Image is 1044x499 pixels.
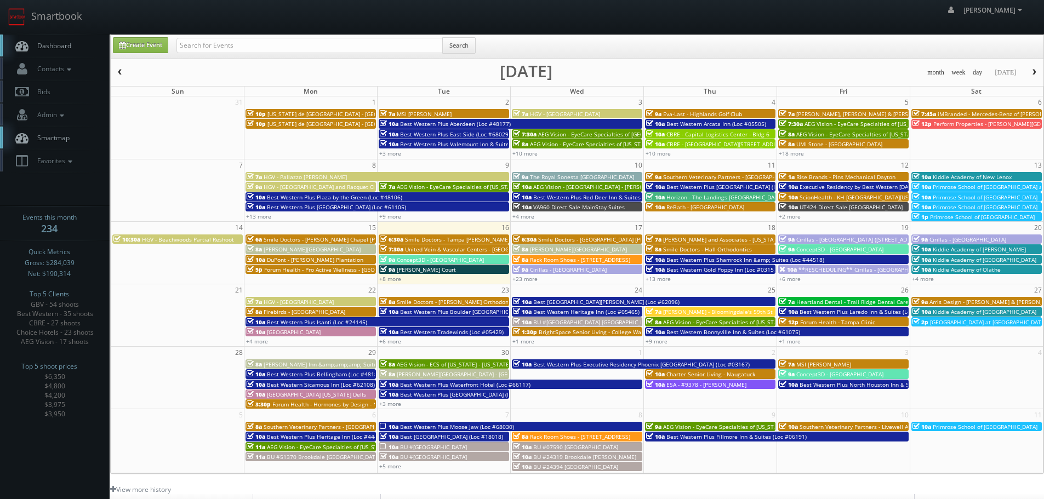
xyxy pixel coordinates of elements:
[267,203,406,211] span: Best Western Plus [GEOGRAPHIC_DATA] (Loc #61105)
[379,462,401,470] a: +5 more
[513,360,532,368] span: 10a
[533,453,636,461] span: BU #24319 Brookdale [PERSON_NAME]
[513,203,532,211] span: 10a
[666,381,746,388] span: ESA - #9378 - [PERSON_NAME]
[779,173,795,181] span: 1a
[304,87,318,96] span: Mon
[1033,222,1043,233] span: 20
[234,222,244,233] span: 14
[796,360,851,368] span: MSI [PERSON_NAME]
[380,130,398,138] span: 10a
[513,328,537,336] span: 1:30p
[530,256,630,263] span: Rack Room Shoes - [STREET_ADDRESS]
[900,159,910,171] span: 12
[796,173,895,181] span: Rise Brands - Pins Mechanical Dayton
[933,173,1012,181] span: Kiddie Academy of New Lenox
[400,423,514,431] span: Best Western Plus Moose Jaw (Loc #68030)
[397,370,552,378] span: [PERSON_NAME][GEOGRAPHIC_DATA] - [GEOGRAPHIC_DATA]
[969,66,986,79] button: day
[779,183,798,191] span: 10a
[646,150,671,157] a: +10 more
[247,203,265,211] span: 10a
[513,453,532,461] span: 10a
[948,66,969,79] button: week
[646,328,665,336] span: 10a
[272,400,428,408] span: Forum Health - Hormones by Design - New Braunfels Clinic
[400,120,511,128] span: Best Western Plus Aberdeen (Loc #48177)
[923,66,948,79] button: month
[380,245,403,253] span: 7:30a
[570,87,584,96] span: Wed
[379,150,401,157] a: +3 more
[247,453,265,461] span: 11a
[933,245,1026,253] span: Kiddie Academy of [PERSON_NAME]
[267,370,383,378] span: Best Western Plus Bellingham (Loc #48188)
[176,38,443,53] input: Search for Events
[397,183,608,191] span: AEG Vision - EyeCare Specialties of [US_STATE] – EyeCare in [GEOGRAPHIC_DATA]
[247,236,262,243] span: 6a
[800,318,875,326] span: Forum Health - Tampa Clinic
[513,193,532,201] span: 10a
[779,308,798,316] span: 10a
[513,443,532,451] span: 10a
[666,183,806,191] span: Best Western Plus [GEOGRAPHIC_DATA] (Loc #64008)
[912,213,928,221] span: 1p
[533,183,722,191] span: AEG Vision - [GEOGRAPHIC_DATA] - [PERSON_NAME][GEOGRAPHIC_DATA]
[397,256,484,263] span: Concept3D - [GEOGRAPHIC_DATA]
[646,433,665,440] span: 10a
[912,308,931,316] span: 10a
[247,193,265,201] span: 10a
[796,245,883,253] span: Concept3D - [GEOGRAPHIC_DATA]
[779,245,795,253] span: 9a
[912,266,931,273] span: 10a
[380,120,398,128] span: 10a
[400,443,467,451] span: BU #[GEOGRAPHIC_DATA]
[933,266,1001,273] span: Kiddie Academy of Olathe
[500,66,552,77] h2: [DATE]
[646,275,671,283] a: +13 more
[513,183,532,191] span: 10a
[912,193,931,201] span: 10a
[779,120,803,128] span: 7:30a
[513,173,528,181] span: 9a
[504,96,510,108] span: 2
[264,423,400,431] span: Southern Veterinary Partners - [GEOGRAPHIC_DATA]
[247,183,262,191] span: 9a
[264,245,361,253] span: [PERSON_NAME][GEOGRAPHIC_DATA]
[800,308,937,316] span: Best Western Plus Laredo Inn & Suites (Loc #44702)
[513,140,528,148] span: 8a
[513,318,532,326] span: 10a
[663,173,842,181] span: Southern Veterinary Partners - [GEOGRAPHIC_DATA][PERSON_NAME]
[530,140,715,148] span: AEG Vision - EyeCare Specialties of [US_STATE] - In Focus Vision Center
[32,64,74,73] span: Contacts
[530,110,600,118] span: HGV - [GEOGRAPHIC_DATA]
[779,370,795,378] span: 9a
[779,140,795,148] span: 8a
[267,443,461,451] span: AEG Vision - EyeCare Specialties of [US_STATE] – [PERSON_NAME] EyeCare
[380,236,403,243] span: 6:30a
[779,203,798,211] span: 10a
[247,266,263,273] span: 5p
[380,183,395,191] span: 7a
[400,328,504,336] span: Best Western Tradewinds (Loc #05429)
[380,328,398,336] span: 10a
[779,275,801,283] a: +6 more
[933,308,1036,316] span: Kiddie Academy of [GEOGRAPHIC_DATA]
[646,381,665,388] span: 10a
[234,96,244,108] span: 31
[666,130,769,138] span: CBRE - Capital Logistics Center - Bldg 6
[1037,96,1043,108] span: 6
[397,110,452,118] span: MSI [PERSON_NAME]
[28,246,70,257] span: Quick Metrics
[912,203,931,211] span: 10a
[267,381,375,388] span: Best Western Sicamous Inn (Loc #62108)
[646,423,661,431] span: 9a
[247,381,265,388] span: 10a
[500,222,510,233] span: 16
[172,87,184,96] span: Sun
[380,110,395,118] span: 7a
[379,337,401,345] a: +6 more
[267,433,386,440] span: Best Western Plus Heritage Inn (Loc #44463)
[904,96,910,108] span: 5
[530,173,634,181] span: The Royal Sonesta [GEOGRAPHIC_DATA]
